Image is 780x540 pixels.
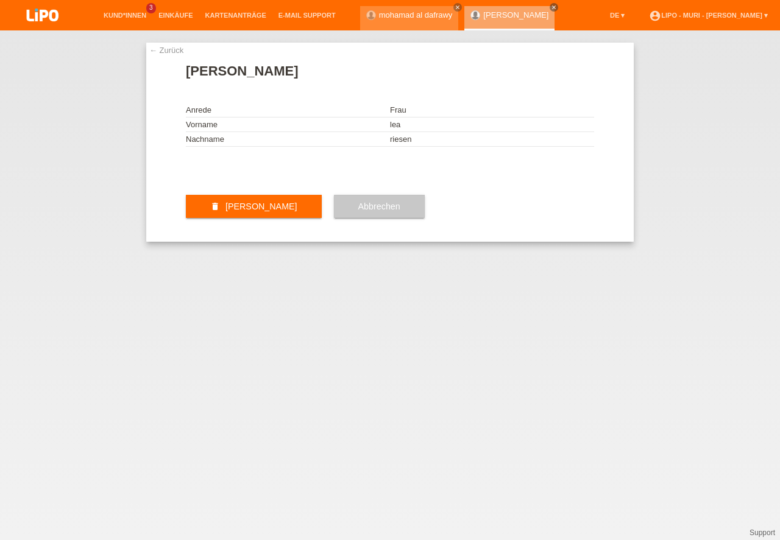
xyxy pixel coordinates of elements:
[483,10,548,19] a: [PERSON_NAME]
[390,117,594,132] td: lea
[551,4,557,10] i: close
[379,10,453,19] a: mohamad al dafrawy
[186,103,390,117] td: Anrede
[272,12,342,19] a: E-Mail Support
[390,103,594,117] td: Frau
[649,10,661,22] i: account_circle
[152,12,199,19] a: Einkäufe
[149,46,183,55] a: ← Zurück
[12,25,73,34] a: LIPO pay
[358,202,400,211] span: Abbrechen
[199,12,272,19] a: Kartenanträge
[334,195,425,218] button: Abbrechen
[210,202,220,211] i: delete
[225,202,297,211] span: [PERSON_NAME]
[453,3,462,12] a: close
[186,117,390,132] td: Vorname
[186,132,390,147] td: Nachname
[550,3,558,12] a: close
[455,4,461,10] i: close
[186,195,322,218] button: delete [PERSON_NAME]
[604,12,631,19] a: DE ▾
[97,12,152,19] a: Kund*innen
[750,528,775,537] a: Support
[643,12,774,19] a: account_circleLIPO - Muri - [PERSON_NAME] ▾
[146,3,156,13] span: 3
[186,63,594,79] h1: [PERSON_NAME]
[390,132,594,147] td: riesen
